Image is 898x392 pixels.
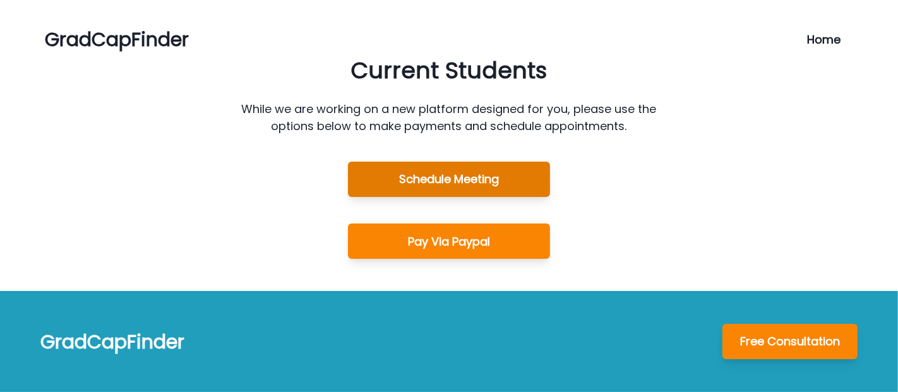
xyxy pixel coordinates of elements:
[807,31,853,48] a: Home
[45,26,189,53] a: GradCapFinder
[225,100,674,134] p: While we are working on a new platform designed for you, please use the options below to make pay...
[722,324,858,359] button: Free Consultation
[40,328,184,356] p: GradCapFinder
[348,162,550,197] button: Schedule Meeting
[351,54,548,88] p: Current Students
[348,223,550,259] button: Pay Via Paypal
